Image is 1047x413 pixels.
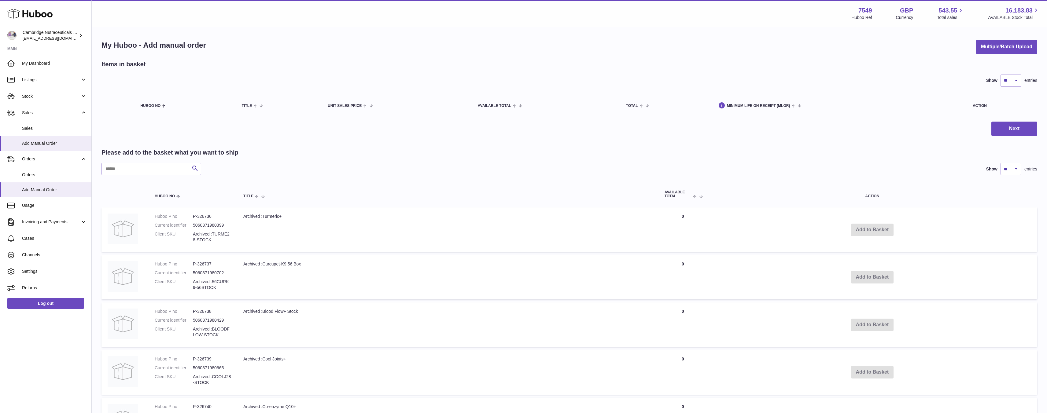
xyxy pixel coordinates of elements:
[193,374,231,386] dd: Archived :COOLJ28-STOCK
[991,122,1037,136] button: Next
[193,365,231,371] dd: 5060371980665
[973,104,1031,108] div: Action
[852,15,872,20] div: Huboo Ref
[155,326,193,338] dt: Client SKU
[976,40,1037,54] button: Multiple/Batch Upload
[193,214,231,219] dd: P-326736
[155,317,193,323] dt: Current identifier
[155,279,193,291] dt: Client SKU
[193,404,231,410] dd: P-326740
[986,78,997,83] label: Show
[22,172,87,178] span: Orders
[108,356,138,387] img: Archived :Cool Joints+
[155,231,193,243] dt: Client SKU
[155,214,193,219] dt: Huboo P no
[22,269,87,274] span: Settings
[986,166,997,172] label: Show
[1024,166,1037,172] span: entries
[140,104,160,108] span: Huboo no
[478,104,511,108] span: AVAILABLE Total
[155,270,193,276] dt: Current identifier
[155,261,193,267] dt: Huboo P no
[22,252,87,258] span: Channels
[242,104,252,108] span: Title
[155,356,193,362] dt: Huboo P no
[727,104,790,108] span: Minimum Life On Receipt (MLOR)
[193,317,231,323] dd: 5060371980429
[237,302,658,347] td: Archived :Blood Flow+ Stock
[193,326,231,338] dd: Archived :BLOODFLOW-STOCK
[900,6,913,15] strong: GBP
[237,350,658,395] td: Archived :Cool Joints+
[7,31,17,40] img: qvc@camnutra.com
[155,309,193,314] dt: Huboo P no
[22,60,87,66] span: My Dashboard
[23,30,78,41] div: Cambridge Nutraceuticals Ltd
[23,36,90,41] span: [EMAIL_ADDRESS][DOMAIN_NAME]
[155,194,175,198] span: Huboo no
[1024,78,1037,83] span: entries
[328,104,362,108] span: Unit Sales Price
[155,404,193,410] dt: Huboo P no
[101,60,146,68] h2: Items in basket
[108,214,138,244] img: Archived :Turmeric+
[988,15,1040,20] span: AVAILABLE Stock Total
[937,6,964,20] a: 543.55 Total sales
[938,6,957,15] span: 543.55
[988,6,1040,20] a: 16,183.83 AVAILABLE Stock Total
[665,190,692,198] span: AVAILABLE Total
[243,194,253,198] span: Title
[858,6,872,15] strong: 7549
[22,126,87,131] span: Sales
[237,207,658,252] td: Archived :Turmeric+
[626,104,638,108] span: Total
[22,110,80,116] span: Sales
[658,302,707,347] td: 0
[22,285,87,291] span: Returns
[101,40,206,50] h1: My Huboo - Add manual order
[155,365,193,371] dt: Current identifier
[707,184,1037,204] th: Action
[658,350,707,395] td: 0
[22,219,80,225] span: Invoicing and Payments
[155,374,193,386] dt: Client SKU
[108,309,138,339] img: Archived :Blood Flow+ Stock
[22,187,87,193] span: Add Manual Order
[7,298,84,309] a: Log out
[101,148,238,157] h2: Please add to the basket what you want to ship
[22,203,87,208] span: Usage
[193,222,231,228] dd: 5060371980399
[22,236,87,241] span: Cases
[108,261,138,292] img: Archived :Curcupet-K9 56 Box
[658,255,707,300] td: 0
[658,207,707,252] td: 0
[896,15,913,20] div: Currency
[155,222,193,228] dt: Current identifier
[193,309,231,314] dd: P-326738
[193,279,231,291] dd: Archived :56CURK9-56STOCK
[193,270,231,276] dd: 5060371980702
[237,255,658,300] td: Archived :Curcupet-K9 56 Box
[22,93,80,99] span: Stock
[22,141,87,146] span: Add Manual Order
[1005,6,1033,15] span: 16,183.83
[22,77,80,83] span: Listings
[937,15,964,20] span: Total sales
[193,261,231,267] dd: P-326737
[193,356,231,362] dd: P-326739
[22,156,80,162] span: Orders
[193,231,231,243] dd: Archived :TURME28-STOCK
